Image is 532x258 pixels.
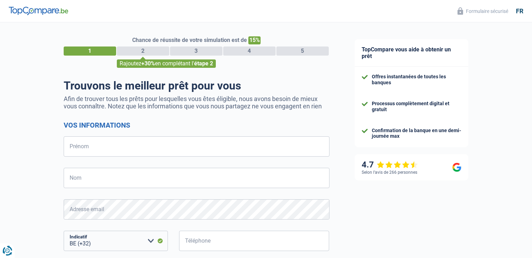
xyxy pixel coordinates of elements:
div: TopCompare vous aide à obtenir un prêt [355,39,468,67]
div: 2 [117,46,169,56]
div: 3 [170,46,222,56]
img: TopCompare Logo [9,7,68,15]
p: Afin de trouver tous les prêts pour lesquelles vous êtes éligible, nous avons besoin de mieux vou... [64,95,329,110]
div: Selon l’avis de 266 personnes [362,170,417,175]
div: Rajoutez en complétant l' [117,59,216,68]
span: 15% [248,36,261,44]
h2: Vos informations [64,121,329,129]
div: Confirmation de la banque en une demi-journée max [372,128,461,139]
div: 4 [223,46,276,56]
div: fr [516,7,523,15]
h1: Trouvons le meilleur prêt pour vous [64,79,329,92]
div: 4.7 [362,160,418,170]
div: Offres instantanées de toutes les banques [372,74,461,86]
div: 1 [64,46,116,56]
div: 5 [276,46,329,56]
div: Processus complètement digital et gratuit [372,101,461,113]
span: étape 2 [194,60,213,67]
button: Formulaire sécurisé [453,5,512,17]
span: Chance de réussite de votre simulation est de [132,37,247,43]
input: 401020304 [179,231,329,251]
span: +30% [141,60,155,67]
